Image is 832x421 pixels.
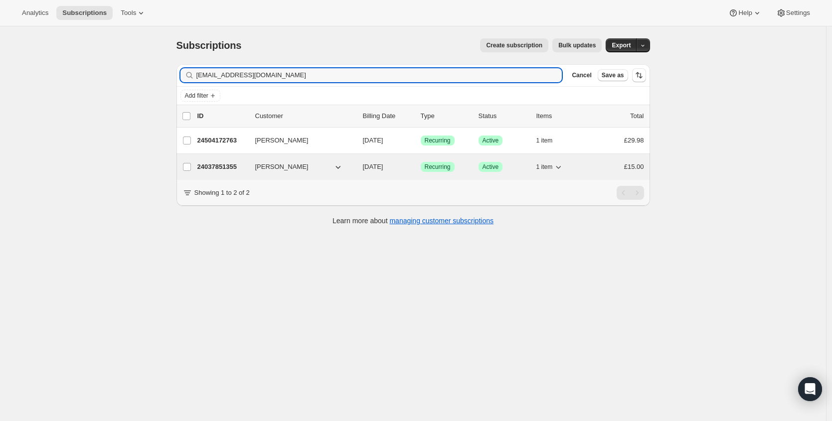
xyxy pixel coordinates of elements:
span: [DATE] [363,163,383,170]
span: Recurring [425,163,451,171]
span: 1 item [536,163,553,171]
p: Status [479,111,528,121]
span: Cancel [572,71,591,79]
span: Active [483,163,499,171]
p: 24504172763 [197,136,247,145]
span: [PERSON_NAME] [255,136,309,145]
span: [DATE] [363,137,383,144]
span: £15.00 [624,163,644,170]
span: Recurring [425,137,451,144]
p: 24037851355 [197,162,247,172]
span: Save as [602,71,624,79]
button: Settings [770,6,816,20]
span: £29.98 [624,137,644,144]
span: Subscriptions [176,40,242,51]
button: 1 item [536,160,564,174]
span: [PERSON_NAME] [255,162,309,172]
input: Filter subscribers [196,68,562,82]
p: Customer [255,111,355,121]
span: Analytics [22,9,48,17]
div: IDCustomerBilling DateTypeStatusItemsTotal [197,111,644,121]
div: Type [421,111,471,121]
button: Sort the results [632,68,646,82]
button: Bulk updates [552,38,602,52]
button: Tools [115,6,152,20]
span: Add filter [185,92,208,100]
p: Learn more about [333,216,494,226]
button: Help [722,6,768,20]
a: managing customer subscriptions [389,217,494,225]
button: Subscriptions [56,6,113,20]
button: Create subscription [480,38,548,52]
div: Items [536,111,586,121]
span: Bulk updates [558,41,596,49]
div: 24504172763[PERSON_NAME][DATE]SuccessRecurringSuccessActive1 item£29.98 [197,134,644,147]
button: Cancel [568,69,595,81]
span: Tools [121,9,136,17]
button: Add filter [180,90,220,102]
span: Settings [786,9,810,17]
span: Create subscription [486,41,542,49]
div: 24037851355[PERSON_NAME][DATE]SuccessRecurringSuccessActive1 item£15.00 [197,160,644,174]
button: [PERSON_NAME] [249,133,349,148]
button: Export [606,38,637,52]
span: Help [738,9,752,17]
button: 1 item [536,134,564,147]
p: Total [630,111,644,121]
button: Save as [598,69,628,81]
nav: Pagination [617,186,644,200]
p: Showing 1 to 2 of 2 [194,188,250,198]
div: Open Intercom Messenger [798,377,822,401]
button: [PERSON_NAME] [249,159,349,175]
p: Billing Date [363,111,413,121]
button: Analytics [16,6,54,20]
span: Export [612,41,631,49]
span: Subscriptions [62,9,107,17]
span: Active [483,137,499,144]
span: 1 item [536,137,553,144]
p: ID [197,111,247,121]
